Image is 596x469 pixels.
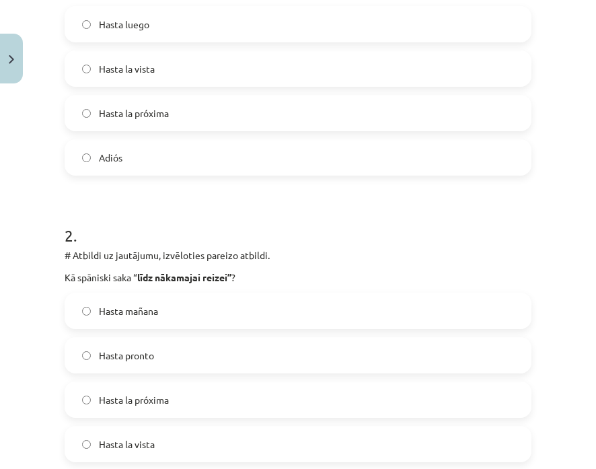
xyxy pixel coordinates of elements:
[137,271,231,283] strong: līdz nākamajai reizei”
[99,437,155,452] span: Hasta la vista
[82,109,91,118] input: Hasta la próxima
[99,349,154,363] span: Hasta pronto
[99,62,155,76] span: Hasta la vista
[82,396,91,404] input: Hasta la próxima
[82,20,91,29] input: Hasta luego
[82,351,91,360] input: Hasta pronto
[99,151,122,165] span: Adiós
[65,203,531,244] h1: 2 .
[65,270,531,285] p: Kā spāniski saka “ ?
[82,307,91,316] input: Hasta mañana
[82,440,91,449] input: Hasta la vista
[82,153,91,162] input: Adiós
[99,393,169,407] span: Hasta la próxima
[99,304,158,318] span: Hasta mañana
[9,55,14,64] img: icon-close-lesson-0947bae3869378f0d4975bcd49f059093ad1ed9edebbc8119c70593378902aed.svg
[82,65,91,73] input: Hasta la vista
[99,106,169,120] span: Hasta la próxima
[65,248,531,262] p: # Atbildi uz jautājumu, izvēloties pareizo atbildi.
[99,17,149,32] span: Hasta luego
